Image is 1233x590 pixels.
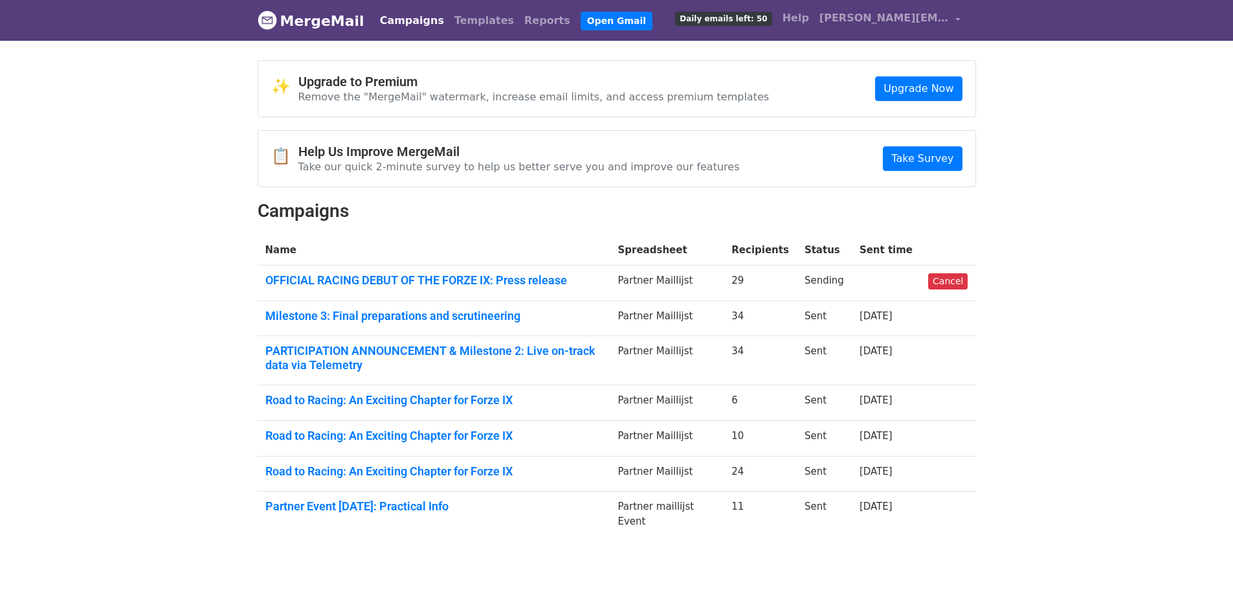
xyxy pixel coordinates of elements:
[298,144,740,159] h4: Help Us Improve MergeMail
[610,235,724,266] th: Spreadsheet
[883,146,962,171] a: Take Survey
[724,421,797,457] td: 10
[724,456,797,492] td: 24
[610,385,724,421] td: Partner Maillijst
[265,499,603,514] a: Partner Event [DATE]: Practical Info
[271,147,298,166] span: 📋
[724,492,797,537] td: 11
[670,5,777,31] a: Daily emails left: 50
[860,345,893,357] a: [DATE]
[724,266,797,301] td: 29
[610,301,724,336] td: Partner Maillijst
[610,492,724,537] td: Partner maillijst Event
[265,309,603,323] a: Milestone 3: Final preparations and scrutineering
[265,464,603,479] a: Road to Racing: An Exciting Chapter for Forze IX
[258,235,610,266] th: Name
[724,301,797,336] td: 34
[797,301,852,336] td: Sent
[797,492,852,537] td: Sent
[797,235,852,266] th: Status
[581,12,652,30] a: Open Gmail
[860,501,893,512] a: [DATE]
[814,5,966,36] a: [PERSON_NAME][EMAIL_ADDRESS][DOMAIN_NAME]
[265,393,603,407] a: Road to Racing: An Exciting Chapter for Forze IX
[298,90,770,104] p: Remove the "MergeMail" watermark, increase email limits, and access premium templates
[675,12,772,26] span: Daily emails left: 50
[298,74,770,89] h4: Upgrade to Premium
[875,76,962,101] a: Upgrade Now
[724,235,797,266] th: Recipients
[797,385,852,421] td: Sent
[610,336,724,385] td: Partner Maillijst
[265,344,603,372] a: PARTICIPATION ANNOUNCEMENT & Milestone 2: Live on-track data via Telemetry
[610,421,724,457] td: Partner Maillijst
[860,466,893,477] a: [DATE]
[724,385,797,421] td: 6
[265,429,603,443] a: Road to Racing: An Exciting Chapter for Forze IX
[610,266,724,301] td: Partner Maillijst
[258,10,277,30] img: MergeMail logo
[860,430,893,442] a: [DATE]
[298,160,740,174] p: Take our quick 2-minute survey to help us better serve you and improve our features
[777,5,814,31] a: Help
[724,336,797,385] td: 34
[852,235,920,266] th: Sent time
[258,200,976,222] h2: Campaigns
[519,8,575,34] a: Reports
[375,8,449,34] a: Campaigns
[819,10,949,26] span: [PERSON_NAME][EMAIL_ADDRESS][DOMAIN_NAME]
[271,77,298,96] span: ✨
[797,456,852,492] td: Sent
[860,310,893,322] a: [DATE]
[449,8,519,34] a: Templates
[797,421,852,457] td: Sent
[797,336,852,385] td: Sent
[610,456,724,492] td: Partner Maillijst
[797,266,852,301] td: Sending
[928,273,968,289] a: Cancel
[860,394,893,406] a: [DATE]
[258,7,364,34] a: MergeMail
[265,273,603,288] a: OFFICIAL RACING DEBUT OF THE FORZE IX: Press release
